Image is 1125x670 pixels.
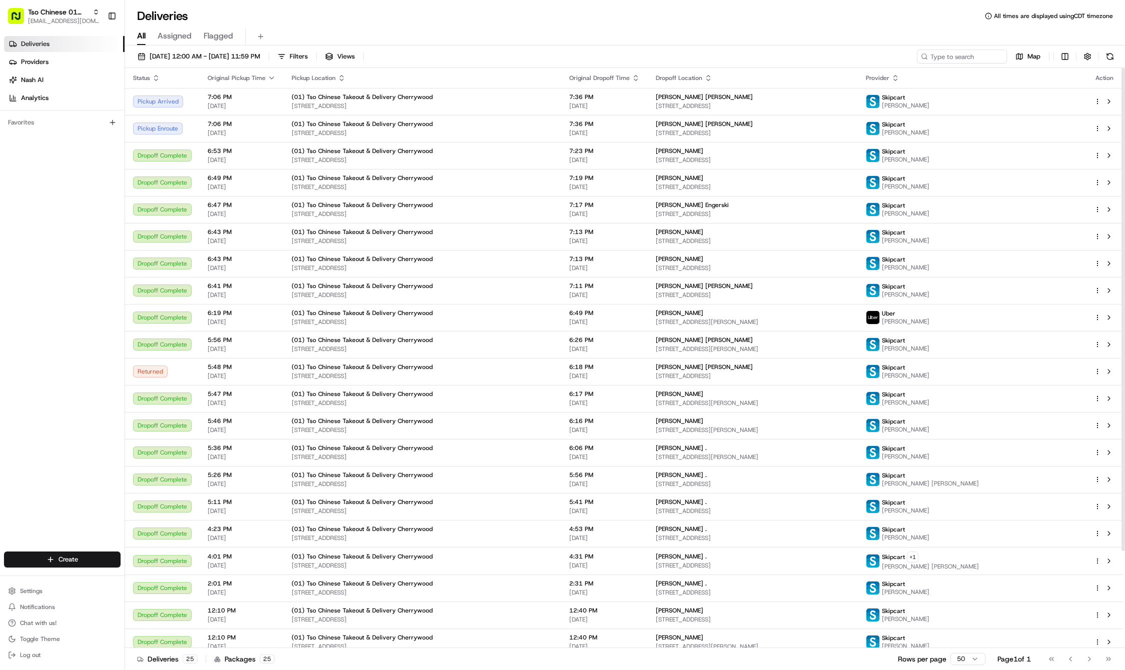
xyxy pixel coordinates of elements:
span: 6:16 PM [569,417,640,425]
img: profile_skipcart_partner.png [866,473,879,486]
span: 12:40 PM [569,606,640,614]
a: Providers [4,54,125,70]
span: (01) Tso Chinese Takeout & Delivery Cherrywood [292,309,433,317]
img: profile_skipcart_partner.png [866,338,879,351]
span: Skipcart [882,336,905,344]
span: [PERSON_NAME] [PERSON_NAME] [882,479,979,487]
span: Skipcart [882,255,905,263]
span: [DATE] [569,156,640,164]
span: [PERSON_NAME] [656,255,703,263]
span: [PERSON_NAME] [882,236,929,244]
span: [PERSON_NAME] [PERSON_NAME] [656,93,753,101]
span: 5:56 PM [208,336,276,344]
span: [STREET_ADDRESS] [292,480,553,488]
span: [PERSON_NAME] Engerski [656,201,729,209]
span: [DATE] [569,345,640,353]
span: 4:31 PM [569,552,640,560]
span: Skipcart [882,228,905,236]
span: [PERSON_NAME] [882,155,929,163]
span: Assigned [158,30,192,42]
img: profile_skipcart_partner.png [866,608,879,621]
span: [DATE] [208,264,276,272]
span: [DATE] [569,102,640,110]
span: [DATE] [208,156,276,164]
span: (01) Tso Chinese Takeout & Delivery Cherrywood [292,444,433,452]
span: 7:11 PM [569,282,640,290]
span: [DATE] [208,345,276,353]
button: Toggle Theme [4,632,121,646]
span: [STREET_ADDRESS] [292,615,553,623]
img: profile_skipcart_partner.png [866,392,879,405]
span: [DATE] [208,237,276,245]
span: Skipcart [882,444,905,452]
span: 12:40 PM [569,633,640,641]
span: (01) Tso Chinese Takeout & Delivery Cherrywood [292,336,433,344]
img: profile_skipcart_partner.png [866,635,879,648]
span: [DATE] [208,102,276,110]
span: (01) Tso Chinese Takeout & Delivery Cherrywood [292,228,433,236]
span: Skipcart [882,147,905,155]
span: [PERSON_NAME] [882,506,929,514]
span: [STREET_ADDRESS] [292,426,553,434]
span: [DATE] [208,642,276,650]
span: [DATE] [208,426,276,434]
span: Skipcart [882,201,905,209]
span: Skipcart [882,525,905,533]
span: Views [337,52,355,61]
span: [STREET_ADDRESS] [292,210,553,218]
span: [STREET_ADDRESS] [656,534,849,542]
span: Log out [20,651,41,659]
span: (01) Tso Chinese Takeout & Delivery Cherrywood [292,255,433,263]
span: [PERSON_NAME] . [656,579,707,587]
input: Type to search [917,49,1007,63]
span: [DATE] [208,561,276,569]
span: [STREET_ADDRESS] [292,507,553,515]
span: [PERSON_NAME] [PERSON_NAME] [656,363,753,371]
span: 7:13 PM [569,255,640,263]
span: [STREET_ADDRESS] [656,156,849,164]
img: profile_skipcart_partner.png [866,419,879,432]
span: Status [133,74,150,82]
span: [DATE] [569,210,640,218]
img: profile_skipcart_partner.png [866,554,879,567]
span: [STREET_ADDRESS] [292,399,553,407]
span: [STREET_ADDRESS] [292,534,553,542]
span: [STREET_ADDRESS] [292,453,553,461]
span: [DATE] [208,480,276,488]
span: [PERSON_NAME] [882,344,929,352]
span: [PERSON_NAME] [656,633,703,641]
img: profile_skipcart_partner.png [866,203,879,216]
span: 7:17 PM [569,201,640,209]
span: [STREET_ADDRESS] [656,372,849,380]
span: 6:18 PM [569,363,640,371]
span: [PERSON_NAME] . [656,498,707,506]
span: 6:43 PM [208,255,276,263]
img: profile_skipcart_partner.png [866,500,879,513]
span: [STREET_ADDRESS] [656,210,849,218]
span: Skipcart [882,174,905,182]
button: Log out [4,648,121,662]
span: 5:36 PM [208,444,276,452]
img: profile_skipcart_partner.png [866,149,879,162]
span: All times are displayed using CDT timezone [994,12,1113,20]
span: 4:23 PM [208,525,276,533]
span: Map [1027,52,1040,61]
span: Skipcart [882,363,905,371]
span: 5:48 PM [208,363,276,371]
span: [STREET_ADDRESS] [292,291,553,299]
span: (01) Tso Chinese Takeout & Delivery Cherrywood [292,363,433,371]
span: (01) Tso Chinese Takeout & Delivery Cherrywood [292,201,433,209]
span: 12:10 PM [208,633,276,641]
span: [STREET_ADDRESS] [656,588,849,596]
span: 5:11 PM [208,498,276,506]
button: +1 [907,551,918,562]
span: [PERSON_NAME] [PERSON_NAME] [656,282,753,290]
span: 12:10 PM [208,606,276,614]
img: profile_skipcart_partner.png [866,527,879,540]
span: [DATE] [208,507,276,515]
span: 7:06 PM [208,120,276,128]
span: [STREET_ADDRESS] [656,183,849,191]
span: [STREET_ADDRESS] [656,480,849,488]
span: Skipcart [882,498,905,506]
img: profile_skipcart_partner.png [866,284,879,297]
